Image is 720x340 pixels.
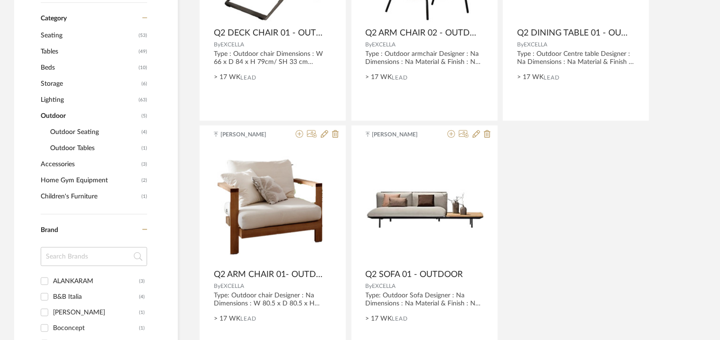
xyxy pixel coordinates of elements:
div: Type : Outdoor chair Dimensions : W 66 x D 84 x H 79cm/ SH 33 cm Material & Finish : .Na Product ... [214,50,332,66]
span: EXCELLA [220,42,244,47]
span: Q2 ARM CHAIR 01- OUTDOOR [214,269,328,280]
span: (53) [139,28,147,43]
span: (49) [139,44,147,59]
span: Q2 DECK CHAIR 01 - OUTDOOR [214,28,328,38]
div: (1) [139,321,145,336]
span: > 17 WK [214,314,240,324]
img: Q2 ARM CHAIR 01- OUTDOOR [214,152,332,257]
span: Tables [41,44,136,60]
span: EXCELLA [524,42,547,47]
span: (5) [141,108,147,124]
div: (3) [139,274,145,289]
img: Q2 SOFA 01 - OUTDOOR [366,182,483,228]
span: Children's Furniture [41,188,139,205]
span: Outdoor [41,108,139,124]
span: By [214,283,220,289]
span: (2) [141,173,147,188]
span: EXCELLA [372,42,396,47]
span: > 17 WK [366,314,392,324]
div: Boconcept [53,321,139,336]
span: Seating [41,27,136,44]
span: By [517,42,524,47]
div: Type : Outdoor armchair Designer : Na Dimensions : Na Material & Finish : Na Product Description ... [366,50,483,66]
div: (4) [139,289,145,304]
span: Lead [392,74,408,81]
span: Q2 DINING TABLE 01 - OUTDOOR [517,28,631,38]
span: Storage [41,76,139,92]
span: Lead [240,315,256,322]
span: Beds [41,60,136,76]
span: By [214,42,220,47]
span: > 17 WK [214,72,240,82]
span: (4) [141,125,147,140]
span: [PERSON_NAME] [220,130,280,139]
span: [PERSON_NAME] [372,130,432,139]
div: Type: Outdoor Sofa Designer : Na Dimensions : Na Material & Finish : Na Product Description : Na ... [366,292,483,308]
span: By [366,283,372,289]
div: [PERSON_NAME] [53,305,139,320]
span: Brand [41,227,58,233]
span: (63) [139,92,147,107]
span: EXCELLA [372,283,396,289]
span: > 17 WK [366,72,392,82]
span: Category [41,15,67,23]
div: Type: Outdoor chair Designer : Na Dimensions : W 80.5 x D 80.5 x H 76cm/ SH 40cm Material & Finis... [214,292,332,308]
span: Q2 SOFA 01 - OUTDOOR [366,269,463,280]
span: Q2 ARM CHAIR 02 - OUTDOOR [366,28,480,38]
span: (1) [141,189,147,204]
span: Lighting [41,92,136,108]
input: Search Brands [41,247,147,266]
span: > 17 WK [517,72,544,82]
span: (3) [141,157,147,172]
div: ALANKARAM [53,274,139,289]
span: Lead [392,315,408,322]
span: (1) [141,141,147,156]
span: Lead [544,74,560,81]
span: EXCELLA [220,283,244,289]
span: Outdoor Seating [50,124,139,140]
span: (6) [141,76,147,91]
span: Outdoor Tables [50,140,139,156]
div: (1) [139,305,145,320]
span: Home Gym Equipment [41,172,139,188]
span: (10) [139,60,147,75]
div: B&B Italia [53,289,139,304]
span: Accessories [41,156,139,172]
div: Type : Outdoor Centre table Designer : Na Dimensions : Na Material & Finish : Na Product Descript... [517,50,635,66]
span: By [366,42,372,47]
span: Lead [240,74,256,81]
